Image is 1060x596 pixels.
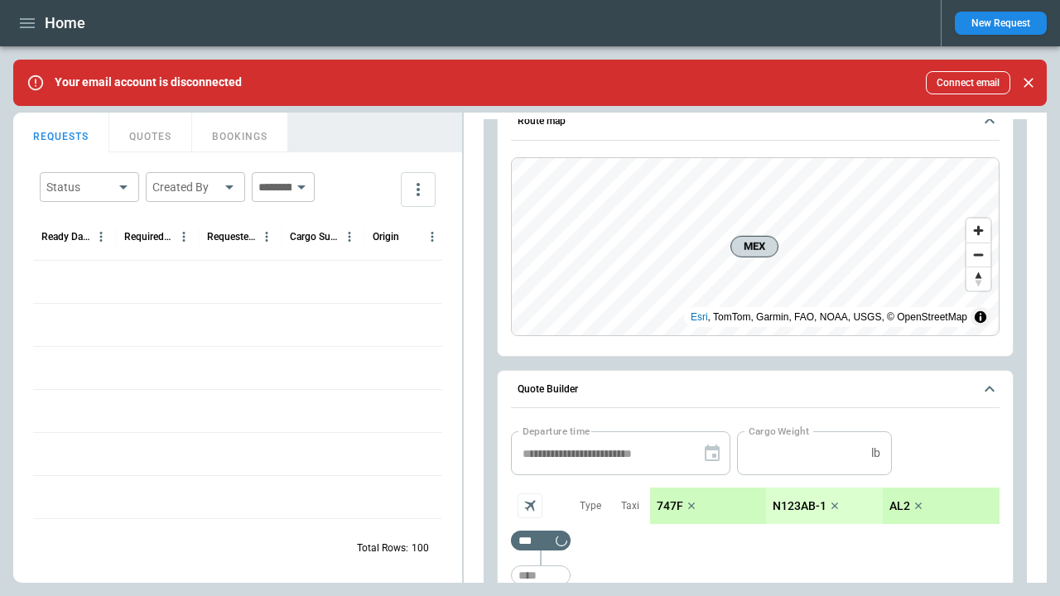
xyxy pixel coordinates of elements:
button: Reset bearing to north [966,267,990,291]
div: , TomTom, Garmin, FAO, NOAA, USGS, © OpenStreetMap [691,309,967,325]
button: Required Date & Time (UTC+03:00) column menu [173,226,195,248]
button: New Request [955,12,1047,35]
label: Departure time [523,424,590,438]
button: Requested Route column menu [256,226,277,248]
button: REQUESTS [13,113,109,152]
button: Zoom out [966,243,990,267]
div: Route map [511,157,1000,336]
button: Close [1017,71,1040,94]
button: more [401,172,436,207]
div: Requested Route [207,231,256,243]
div: Quote Builder [511,431,1000,594]
p: Type [580,499,601,513]
p: 747F [657,499,683,513]
p: Your email account is disconnected [55,75,242,89]
div: Too short [511,565,571,585]
button: Origin column menu [422,226,443,248]
button: Cargo Summary column menu [339,226,360,248]
div: dismiss [1017,65,1040,101]
p: AL2 [889,499,910,513]
div: Created By [152,179,219,195]
div: Too short [511,531,571,550]
span: Aircraft selection [518,493,542,518]
p: N123AB-1 [773,499,826,513]
span: MEX [738,238,771,254]
summary: Toggle attribution [971,307,990,327]
canvas: Map [512,158,999,335]
a: Esri [691,311,708,323]
button: Zoom in [966,219,990,243]
button: Connect email [926,71,1010,94]
div: Status [46,179,113,195]
h6: Quote Builder [518,384,578,395]
div: Origin [373,231,399,243]
h1: Home [45,13,85,33]
label: Cargo Weight [749,424,809,438]
p: 100 [412,541,429,555]
div: scrollable content [650,488,1000,524]
p: Total Rows: [357,541,408,555]
div: Cargo Summary [290,231,339,243]
p: Taxi [621,499,639,513]
button: Quote Builder [511,371,1000,409]
p: lb [871,446,880,460]
div: Required Date & Time (UTC+03:00) [124,231,173,243]
button: BOOKINGS [192,113,288,152]
button: Route map [511,103,1000,141]
h6: Route map [518,116,566,127]
div: Ready Date & Time (UTC+03:00) [41,231,90,243]
button: QUOTES [109,113,192,152]
button: Ready Date & Time (UTC+03:00) column menu [90,226,112,248]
